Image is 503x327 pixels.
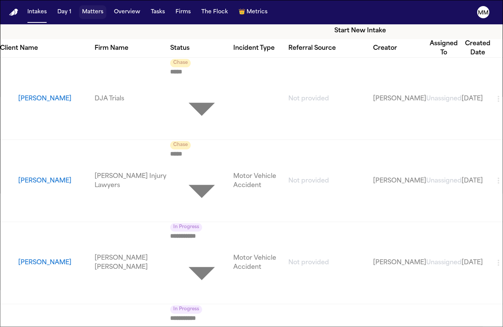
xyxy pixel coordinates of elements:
span: Not provided [288,260,329,266]
button: Start New Intake [325,22,395,39]
div: Update intake status [170,140,233,222]
span: Unassigned [426,96,462,102]
div: Assigned To [426,39,462,57]
button: Matters [79,5,106,19]
div: Update intake status [170,222,233,304]
a: View details for Kenneth Potts [95,172,170,190]
a: View details for Kenneth Potts [426,176,462,186]
a: View details for Amber Sislin [95,94,170,103]
span: In Progress [170,223,202,232]
button: Firms [172,5,194,19]
span: In Progress [170,305,202,314]
button: Overview [111,5,143,19]
span: Not provided [288,178,329,184]
div: Status [170,44,233,53]
div: Update intake status [170,58,233,140]
a: View details for Jennifer Wright [95,254,170,272]
span: Chase [170,141,191,149]
a: View details for Amber Sislin [426,94,462,103]
span: Unassigned [426,178,462,184]
a: View details for Kenneth Potts [373,176,426,186]
div: Created Date [462,39,494,57]
button: The Flock [198,5,231,19]
a: View details for Amber Sislin [373,94,426,103]
button: View details for Amber Sislin [18,94,95,103]
button: Day 1 [54,5,74,19]
button: crownMetrics [236,5,270,19]
a: Home [9,9,18,16]
button: View details for Kenneth Potts [18,176,95,186]
a: View details for Amber Sislin [288,94,373,103]
button: Tasks [148,5,168,19]
div: Incident Type [233,44,288,53]
span: Unassigned [426,260,462,266]
a: View details for Kenneth Potts [462,176,494,186]
button: Intakes [24,5,50,19]
a: View details for Jennifer Wright [233,254,288,272]
span: Not provided [288,96,329,102]
a: View details for Amber Sislin [462,94,494,103]
a: View details for Jennifer Wright [373,258,426,267]
a: View details for Kenneth Potts [288,176,373,186]
div: Firm Name [95,44,170,53]
a: View details for Kenneth Potts [233,172,288,190]
a: View details for Jennifer Wright [426,258,462,267]
a: View details for Jennifer Wright [462,258,494,267]
a: View details for Jennifer Wright [288,258,373,267]
img: Finch Logo [9,9,18,16]
button: View details for Jennifer Wright [18,258,95,267]
div: Referral Source [288,44,373,53]
div: Creator [373,44,426,53]
span: Chase [170,59,191,67]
